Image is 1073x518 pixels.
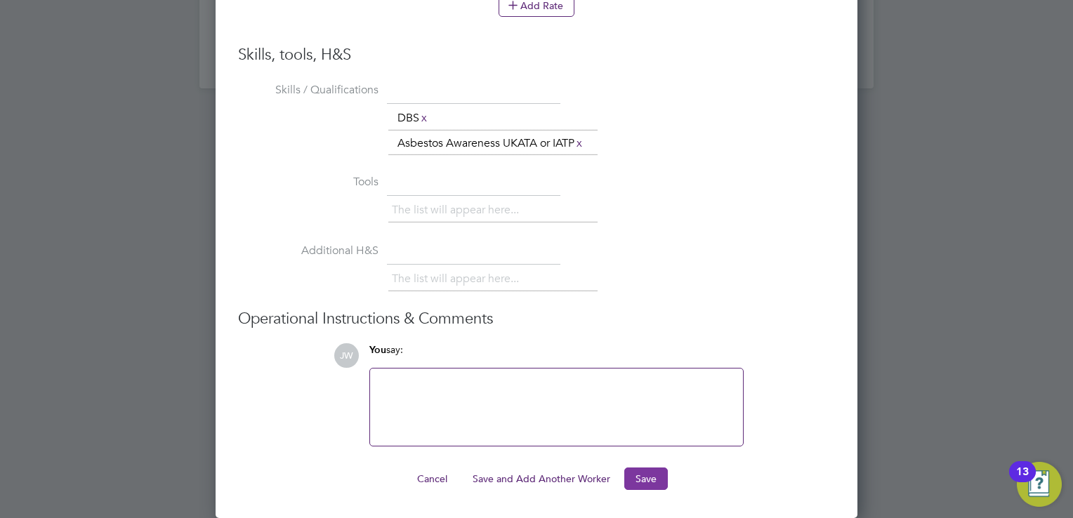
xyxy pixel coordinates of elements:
h3: Skills, tools, H&S [238,45,835,65]
li: The list will appear here... [392,201,525,220]
li: Asbestos Awareness UKATA or IATP [392,134,590,153]
label: Tools [238,175,378,190]
label: Additional H&S [238,244,378,258]
a: x [574,134,584,152]
button: Open Resource Center, 13 new notifications [1017,462,1062,507]
div: 13 [1016,472,1029,490]
div: say: [369,343,744,368]
button: Save [624,467,668,490]
button: Cancel [406,467,459,490]
label: Skills / Qualifications [238,83,378,98]
a: x [419,109,429,127]
li: DBS [392,109,435,128]
span: JW [334,343,359,368]
button: Save and Add Another Worker [461,467,621,490]
li: The list will appear here... [392,270,525,288]
span: You [369,344,386,356]
h3: Operational Instructions & Comments [238,309,835,329]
